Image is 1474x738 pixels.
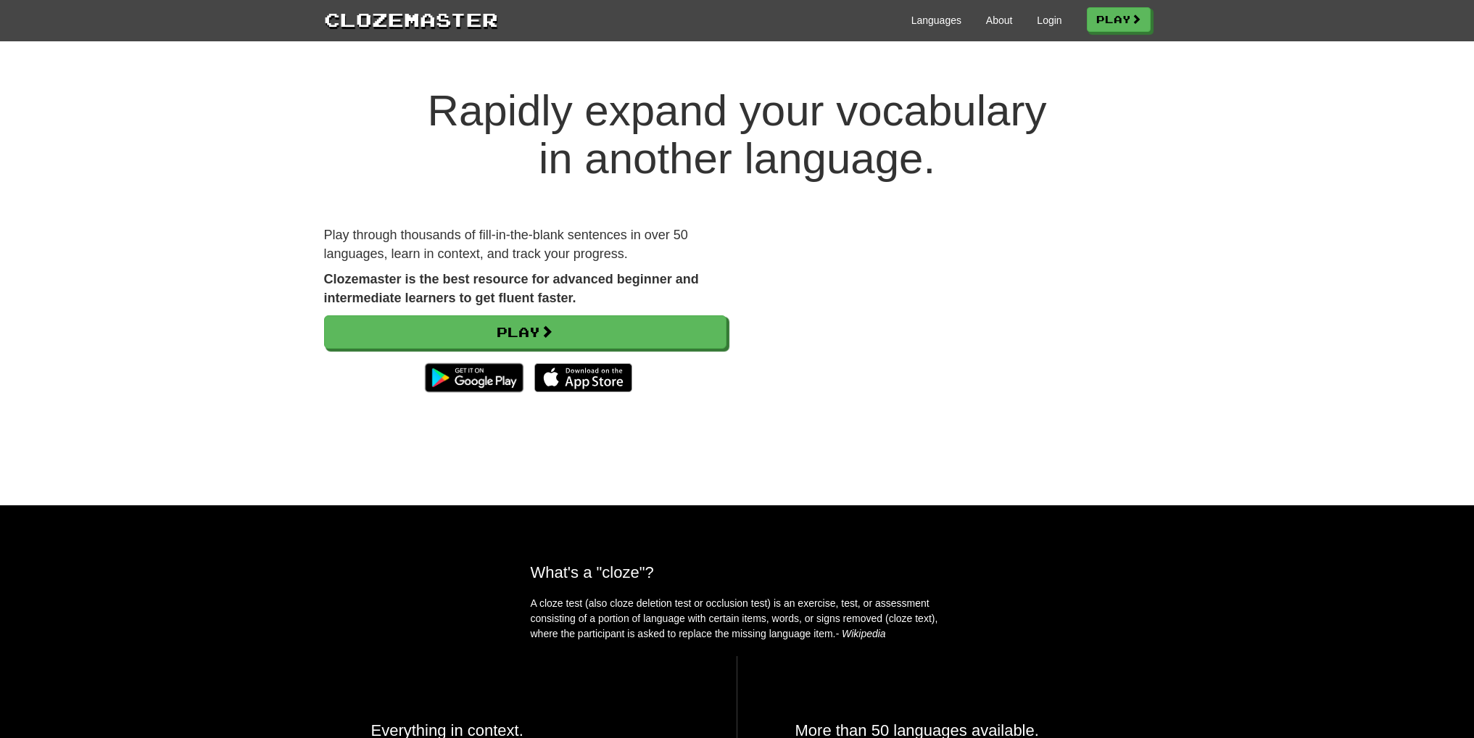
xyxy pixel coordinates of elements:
p: A cloze test (also cloze deletion test or occlusion test) is an exercise, test, or assessment con... [531,596,944,642]
a: Play [324,315,726,349]
p: Play through thousands of fill-in-the-blank sentences in over 50 languages, learn in context, and... [324,226,726,263]
a: About [986,13,1013,28]
a: Login [1037,13,1061,28]
a: Languages [911,13,961,28]
img: Download_on_the_App_Store_Badge_US-UK_135x40-25178aeef6eb6b83b96f5f2d004eda3bffbb37122de64afbaef7... [534,363,632,392]
img: Get it on Google Play [418,356,530,399]
em: - Wikipedia [836,628,886,639]
a: Play [1087,7,1151,32]
a: Clozemaster [324,6,498,33]
h2: What's a "cloze"? [531,563,944,581]
strong: Clozemaster is the best resource for advanced beginner and intermediate learners to get fluent fa... [324,272,699,305]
